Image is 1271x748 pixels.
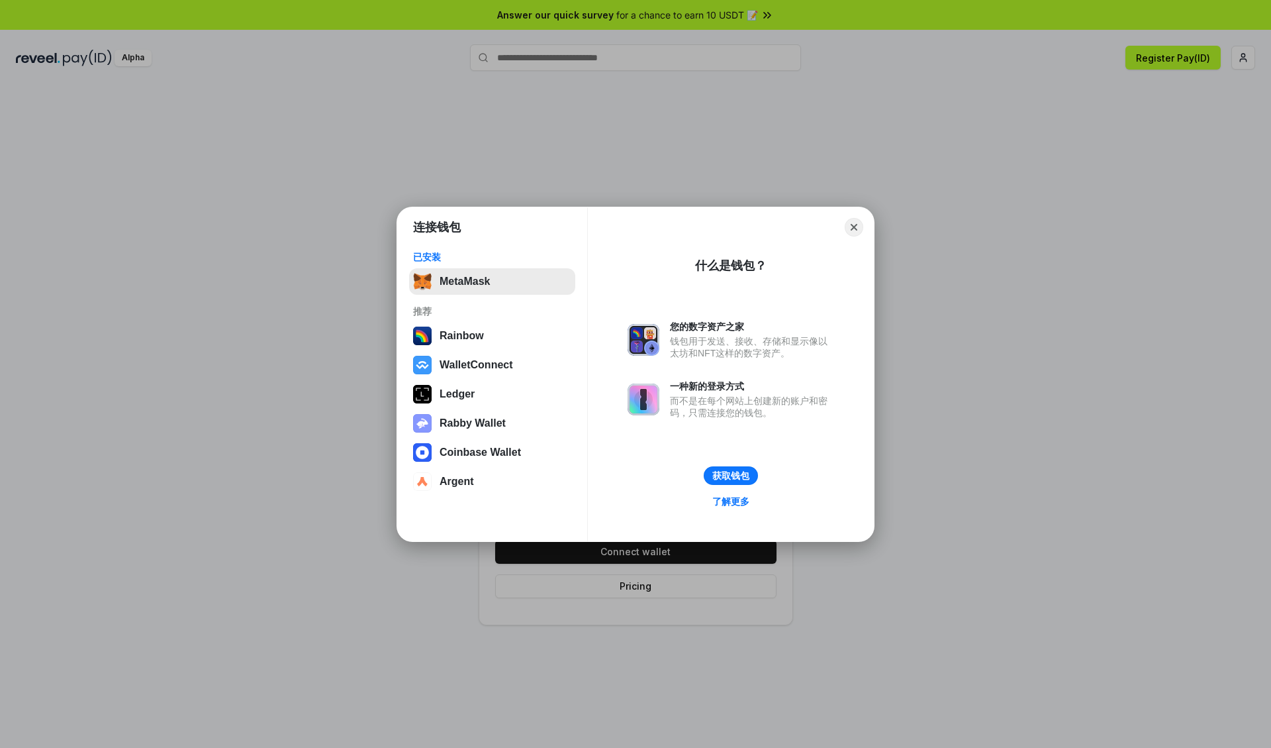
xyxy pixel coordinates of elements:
[409,268,575,295] button: MetaMask
[670,395,834,419] div: 而不是在每个网站上创建新的账户和密码，只需连接您的钱包。
[440,276,490,288] div: MetaMask
[409,352,575,378] button: WalletConnect
[409,381,575,407] button: Ledger
[704,493,757,510] a: 了解更多
[440,330,484,342] div: Rainbow
[712,470,749,482] div: 获取钱包
[440,417,506,429] div: Rabby Wallet
[670,335,834,359] div: 钱包用于发送、接收、存储和显示像以太坊和NFT这样的数字资产。
[440,359,513,371] div: WalletConnect
[413,219,461,235] h1: 连接钱包
[670,380,834,392] div: 一种新的登录方式
[409,439,575,466] button: Coinbase Wallet
[628,324,659,356] img: svg+xml,%3Csvg%20xmlns%3D%22http%3A%2F%2Fwww.w3.org%2F2000%2Fsvg%22%20fill%3D%22none%22%20viewBox...
[413,305,571,317] div: 推荐
[413,272,432,291] img: svg+xml,%3Csvg%20fill%3D%22none%22%20height%3D%2233%22%20viewBox%3D%220%200%2035%2033%22%20width%...
[440,388,475,400] div: Ledger
[440,476,474,488] div: Argent
[670,321,834,333] div: 您的数字资产之家
[409,323,575,349] button: Rainbow
[440,447,521,458] div: Coinbase Wallet
[413,251,571,263] div: 已安装
[695,258,767,274] div: 什么是钱包？
[628,384,659,415] img: svg+xml,%3Csvg%20xmlns%3D%22http%3A%2F%2Fwww.w3.org%2F2000%2Fsvg%22%20fill%3D%22none%22%20viewBox...
[413,327,432,345] img: svg+xml,%3Csvg%20width%3D%22120%22%20height%3D%22120%22%20viewBox%3D%220%200%20120%20120%22%20fil...
[413,356,432,374] img: svg+xml,%3Csvg%20width%3D%2228%22%20height%3D%2228%22%20viewBox%3D%220%200%2028%2028%22%20fill%3D...
[413,472,432,491] img: svg+xml,%3Csvg%20width%3D%2228%22%20height%3D%2228%22%20viewBox%3D%220%200%2028%2028%22%20fill%3D...
[712,496,749,508] div: 了解更多
[413,385,432,403] img: svg+xml,%3Csvg%20xmlns%3D%22http%3A%2F%2Fwww.w3.org%2F2000%2Fsvg%22%20width%3D%2228%22%20height%3...
[409,468,575,495] button: Argent
[413,414,432,433] img: svg+xml,%3Csvg%20xmlns%3D%22http%3A%2F%2Fwww.w3.org%2F2000%2Fsvg%22%20fill%3D%22none%22%20viewBox...
[845,218,863,237] button: Close
[704,466,758,485] button: 获取钱包
[409,410,575,437] button: Rabby Wallet
[413,443,432,462] img: svg+xml,%3Csvg%20width%3D%2228%22%20height%3D%2228%22%20viewBox%3D%220%200%2028%2028%22%20fill%3D...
